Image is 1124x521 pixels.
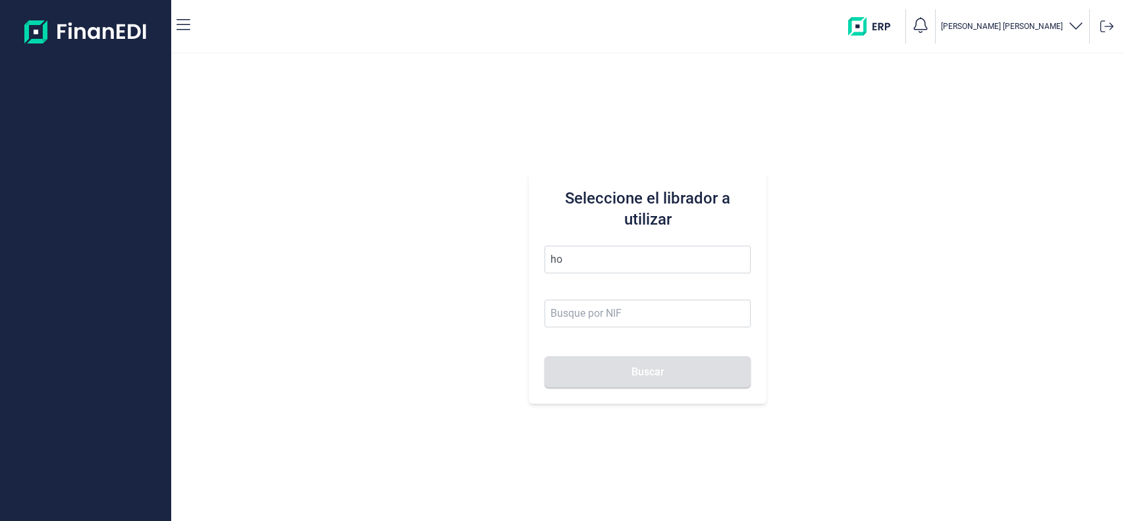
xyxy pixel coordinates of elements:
[941,17,1084,36] button: [PERSON_NAME] [PERSON_NAME]
[631,367,664,377] span: Buscar
[545,188,751,230] h3: Seleccione el librador a utilizar
[24,11,147,53] img: Logo de aplicación
[941,21,1063,32] p: [PERSON_NAME] [PERSON_NAME]
[545,300,751,327] input: Busque por NIF
[545,356,751,388] button: Buscar
[848,17,900,36] img: erp
[545,246,751,273] input: Seleccione la razón social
